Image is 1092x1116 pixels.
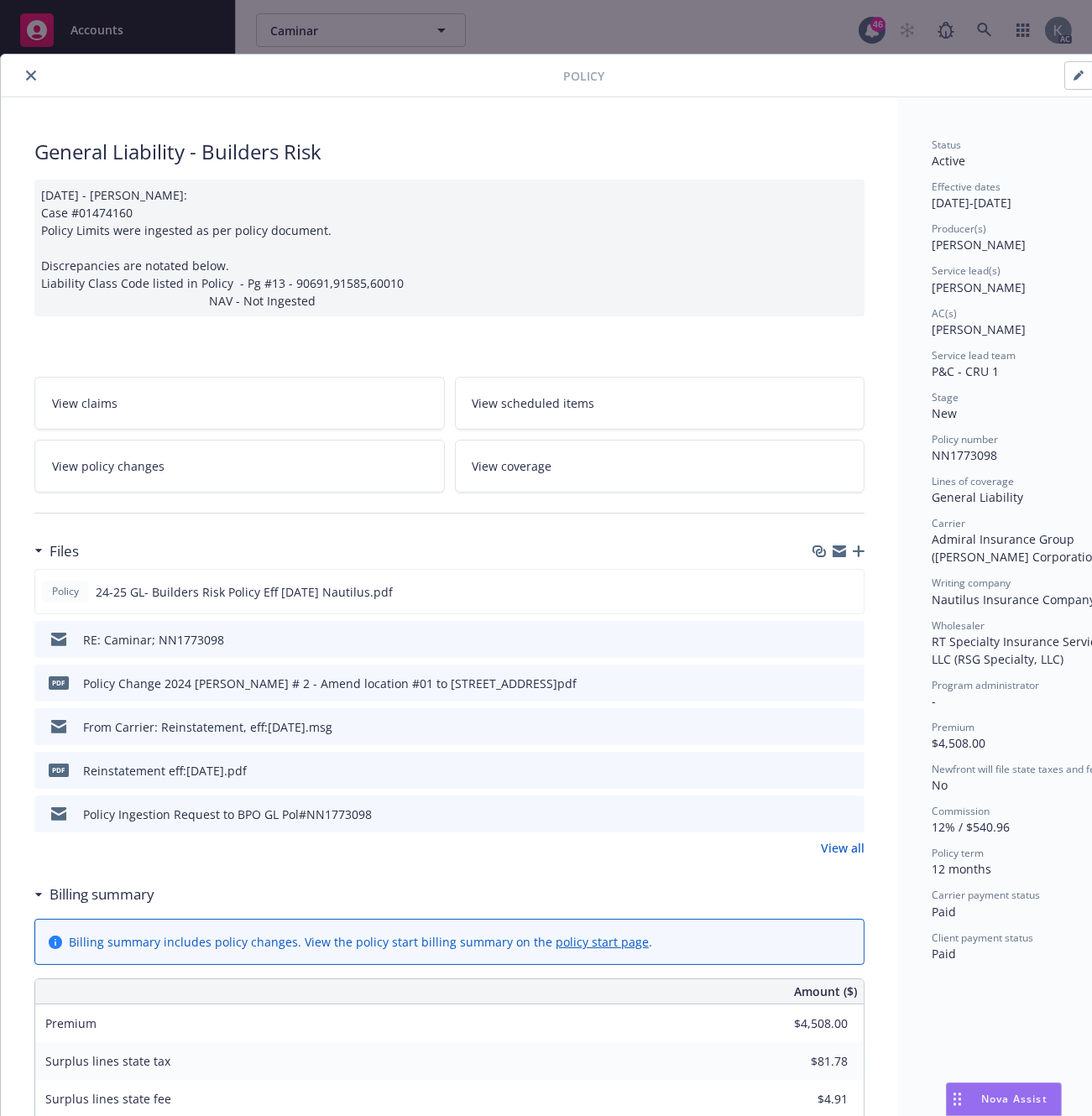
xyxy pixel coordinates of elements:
[932,180,1001,194] span: Effective dates
[932,720,974,734] span: Premium
[932,777,948,793] span: No
[34,884,154,905] div: Billing summary
[932,804,990,818] span: Commission
[815,583,828,601] button: download file
[843,675,858,692] button: preview file
[49,584,82,599] span: Policy
[52,394,118,412] span: View claims
[932,348,1016,362] span: Service lead team
[932,931,1033,945] span: Client payment status
[83,762,247,780] div: Reinstatement eff:[DATE].pdf
[932,306,957,321] span: AC(s)
[932,363,999,379] span: P&C - CRU 1
[932,846,984,860] span: Policy term
[932,516,965,530] span: Carrier
[34,377,445,430] a: View claims
[816,762,829,780] button: download file
[932,222,986,236] span: Producer(s)
[932,153,965,169] span: Active
[816,675,829,692] button: download file
[83,806,372,823] div: Policy Ingestion Request to BPO GL Pol#NN1773098
[932,390,959,404] span: Stage
[45,1091,171,1107] span: Surplus lines state fee
[843,631,858,649] button: preview file
[21,65,41,86] button: close
[556,934,649,950] a: policy start page
[932,405,957,421] span: New
[946,1082,1062,1116] button: Nova Assist
[83,675,577,692] div: Policy Change 2024 [PERSON_NAME] # 2 - Amend location #01 to [STREET_ADDRESS]pdf
[932,678,1039,692] span: Program administrator
[45,1053,170,1069] span: Surplus lines state tax
[455,440,865,493] a: View coverage
[49,764,69,776] span: pdf
[816,806,829,823] button: download file
[96,583,393,601] span: 24-25 GL- Builders Risk Policy Eff [DATE] Nautilus.pdf
[932,237,1026,253] span: [PERSON_NAME]
[473,394,595,412] span: View scheduled items
[816,631,829,649] button: download file
[947,1083,968,1115] div: Drag to move
[473,457,552,475] span: View coverage
[932,474,1014,488] span: Lines of coverage
[821,839,865,857] a: View all
[932,432,998,446] span: Policy number
[932,861,991,877] span: 12 months
[981,1092,1048,1106] span: Nova Assist
[563,67,604,85] span: Policy
[34,138,865,166] div: General Liability - Builders Risk
[932,138,961,152] span: Status
[816,718,829,736] button: download file
[932,279,1026,295] span: [PERSON_NAME]
[843,718,858,736] button: preview file
[932,693,936,709] span: -
[69,933,652,951] div: Billing summary includes policy changes. View the policy start billing summary on the .
[49,676,69,689] span: pdf
[50,884,154,905] h3: Billing summary
[932,489,1023,505] span: General Liability
[932,618,985,633] span: Wholesaler
[932,447,997,463] span: NN1773098
[932,735,985,751] span: $4,508.00
[932,576,1011,590] span: Writing company
[932,946,956,962] span: Paid
[794,983,857,1000] span: Amount ($)
[749,1049,858,1074] input: 0.00
[34,440,445,493] a: View policy changes
[749,1011,858,1036] input: 0.00
[34,180,865,316] div: [DATE] - [PERSON_NAME]: Case #01474160 Policy Limits were ingested as per policy document. Discre...
[749,1087,858,1112] input: 0.00
[932,888,1040,902] span: Carrier payment status
[843,762,858,780] button: preview file
[83,718,332,736] div: From Carrier: Reinstatement, eff:[DATE].msg
[932,904,956,920] span: Paid
[52,457,165,475] span: View policy changes
[932,321,1026,337] span: [PERSON_NAME]
[455,377,865,430] a: View scheduled items
[45,1015,97,1031] span: Premium
[83,631,224,649] div: RE: Caminar; NN1773098
[843,806,858,823] button: preview file
[932,819,1010,835] span: 12% / $540.96
[50,540,79,562] h3: Files
[842,583,857,601] button: preview file
[932,263,1001,278] span: Service lead(s)
[34,540,79,562] div: Files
